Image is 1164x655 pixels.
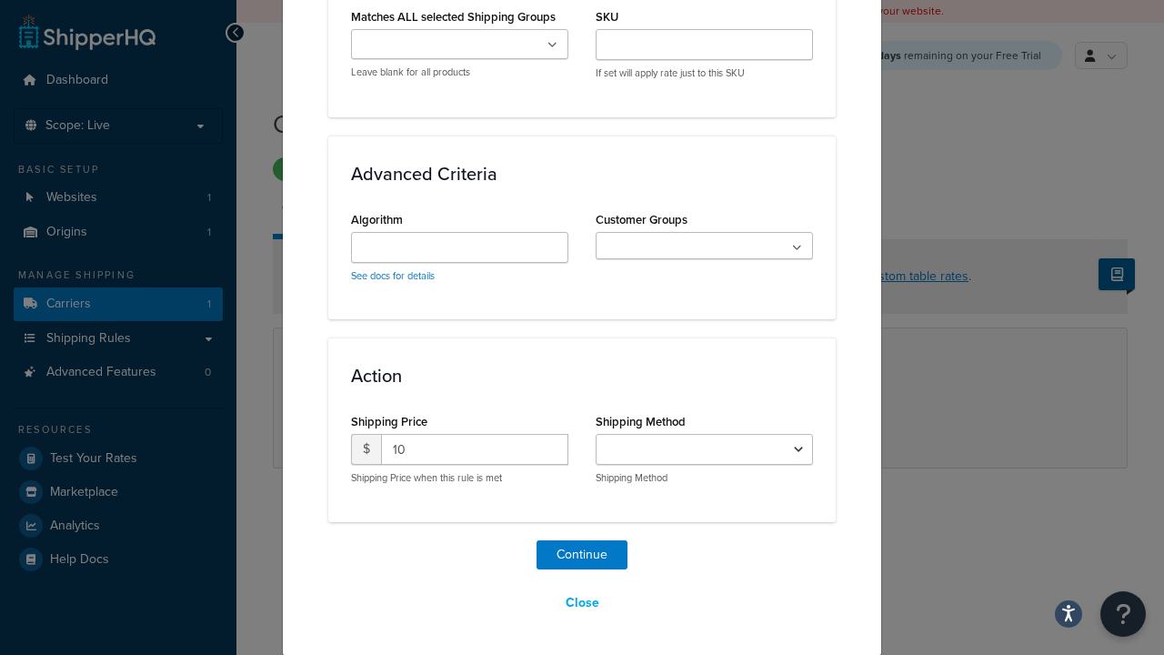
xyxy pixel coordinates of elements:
button: Continue [537,540,627,569]
h3: Action [351,366,813,386]
p: If set will apply rate just to this SKU [596,66,813,80]
p: Shipping Method [596,471,813,485]
p: Shipping Price when this rule is met [351,471,568,485]
span: $ [351,434,381,465]
label: Matches ALL selected Shipping Groups [351,10,556,24]
label: Shipping Price [351,415,427,428]
label: SKU [596,10,618,24]
label: Algorithm [351,213,403,227]
h3: Advanced Criteria [351,164,813,184]
p: Leave blank for all products [351,65,568,79]
a: See docs for details [351,268,435,283]
button: Close [554,588,611,619]
label: Customer Groups [596,213,687,227]
label: Shipping Method [596,415,686,428]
